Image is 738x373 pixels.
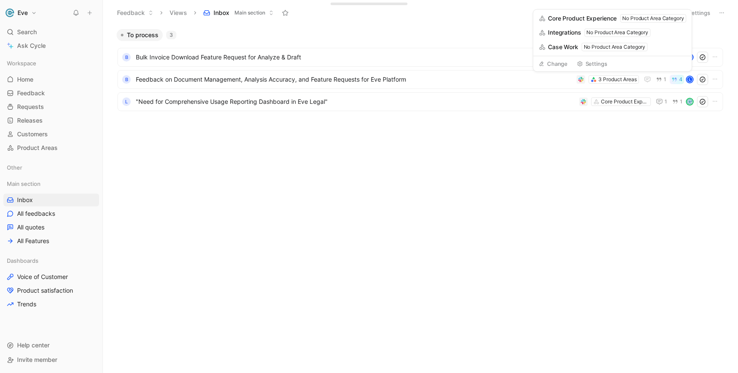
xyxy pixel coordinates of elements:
button: View actions [87,223,96,232]
div: No Product Area Category [622,14,684,23]
div: Invite member [3,353,99,366]
span: 1 [665,99,667,104]
h1: Eve [18,9,28,17]
button: View actions [87,209,96,218]
button: Settings [573,58,611,70]
span: Releases [17,116,43,125]
span: To process [127,31,158,39]
span: Core Product Experience [548,13,617,23]
span: Customers [17,130,48,138]
button: Feedback [113,6,157,19]
a: Customers [3,128,99,141]
a: Voice of Customer [3,270,99,283]
button: 4 [670,75,684,84]
button: InboxMain section [199,6,278,19]
div: Other [3,161,99,174]
a: L"Need for Comprehensive Usage Reporting Dashboard in Eve Legal"Core Product Experience11avatar [117,92,723,111]
span: "Need for Comprehensive Usage Reporting Dashboard in Eve Legal" [136,97,576,107]
button: View actions [87,300,96,308]
span: Main section [7,179,41,188]
div: Drop anything here to capture feedback [336,0,376,4]
span: Search [17,27,37,37]
span: Invite member [17,356,57,363]
span: All Features [17,237,49,245]
span: Dashboards [7,256,38,265]
a: Product Areas [3,141,99,154]
a: Product satisfaction [3,284,99,297]
span: Bulk Invoice Download Feature Request for Analyze & Draft [136,52,568,62]
div: Dashboards [3,254,99,267]
span: Help center [17,341,50,349]
span: Feedback [17,89,45,97]
button: Views [166,6,191,19]
button: 1 [654,97,669,107]
span: 1 [680,99,682,104]
a: Ask Cycle [3,39,99,52]
a: All feedbacks [3,207,99,220]
a: All Features [3,235,99,247]
div: B [122,75,131,84]
div: Main sectionInboxAll feedbacksAll quotesAll Features [3,177,99,247]
div: L [687,76,693,82]
span: Workspace [7,59,36,68]
div: DashboardsVoice of CustomerProduct satisfactionTrends [3,254,99,311]
div: Core Product Experience [601,97,649,106]
button: To process [117,29,163,41]
button: Case WorkNo Product Area Category [535,40,690,54]
button: EveEve [3,7,39,19]
span: Integrations [548,28,581,38]
div: Workspace [3,57,99,70]
button: Change [535,58,571,70]
span: 1 [664,77,666,82]
span: 4 [679,77,682,82]
a: Requests [3,100,99,113]
span: Inbox [214,9,229,17]
button: 1 [671,97,684,106]
span: All feedbacks [17,209,55,218]
div: No Product Area Category [584,43,646,51]
a: BFeedback on Document Management, Analysis Accuracy, and Feature Requests for Eve Platform3 Produ... [117,70,723,89]
div: B [122,53,131,62]
img: avatar [687,99,693,105]
div: Docs, images, videos, audio files, links & more [336,4,376,7]
span: Home [17,75,33,84]
span: All quotes [17,223,44,232]
span: Voice of Customer [17,273,68,281]
span: Inbox [17,196,33,204]
button: View actions [87,237,96,245]
a: All quotes [3,221,99,234]
div: Search [3,26,99,38]
span: Product satisfaction [17,286,73,295]
div: Help center [3,339,99,352]
a: Inbox [3,194,99,206]
button: IntegrationsNo Product Area Category [535,26,690,40]
div: To process3 [113,29,727,114]
span: Trends [17,300,36,308]
span: Feedback on Document Management, Analysis Accuracy, and Feature Requests for Eve Platform [136,74,573,85]
span: Requests [17,103,44,111]
button: View actions [87,273,96,281]
a: Trends [3,298,99,311]
span: Product Areas [17,144,58,152]
div: Main section [3,177,99,190]
button: Core Product ExperienceNo Product Area Category [535,11,690,25]
div: No Product Area Category [586,29,648,37]
a: Releases [3,114,99,127]
a: Home [3,73,99,86]
a: BBulk Invoice Download Feature Request for Analyze & DraftCore Product Experience1M [117,48,723,67]
span: Case Work [548,42,578,52]
button: 1 [654,75,668,84]
a: Feedback [3,87,99,100]
button: View actions [87,286,96,295]
div: 3 [166,31,176,39]
span: Main section [234,9,265,17]
button: Settings [684,7,714,19]
span: Other [7,163,22,172]
button: View actions [87,196,96,204]
div: L [122,97,131,106]
span: Ask Cycle [17,41,46,51]
img: Eve [6,9,14,17]
div: 3 Product Areas [598,75,637,84]
div: Other [3,161,99,176]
